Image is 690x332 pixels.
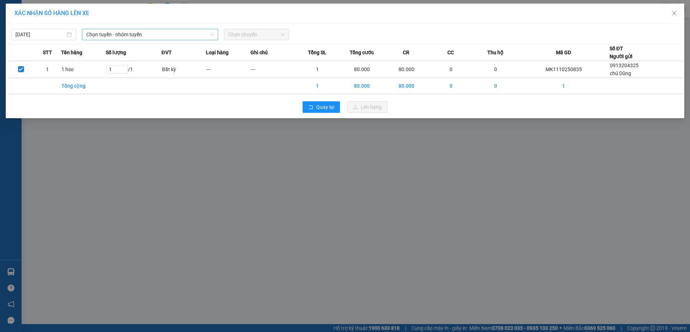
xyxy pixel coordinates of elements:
[518,61,609,78] td: MK1110250835
[308,105,313,110] span: rollback
[308,49,326,56] span: Tổng SL
[610,63,639,68] span: 0913204325
[5,21,74,46] span: Gửi hàng [GEOGRAPHIC_DATA]: Hotline:
[447,49,454,56] span: CC
[61,78,106,94] td: Tổng cộng
[384,61,429,78] td: 80.000
[106,61,162,78] td: / 1
[5,27,74,40] strong: 024 3236 3236 -
[610,70,631,76] span: chú Dũng
[295,61,340,78] td: 1
[86,29,214,40] span: Chọn tuyến - nhóm tuyến
[429,61,473,78] td: 0
[250,61,295,78] td: ---
[106,49,126,56] span: Số lượng
[340,78,384,94] td: 80.000
[228,29,285,40] span: Chọn chuyến
[429,78,473,94] td: 0
[43,49,52,56] span: STT
[8,48,70,67] span: Gửi hàng Hạ Long: Hotline:
[14,10,89,17] span: XÁC NHẬN SỐ HÀNG LÊN XE
[162,61,206,78] td: Bất kỳ
[556,49,571,56] span: Mã GD
[664,4,684,24] button: Close
[61,61,106,78] td: 1 hso
[350,49,374,56] span: Tổng cước
[518,78,609,94] td: 1
[340,61,384,78] td: 80.000
[206,61,250,78] td: ---
[303,101,340,113] button: rollbackQuay lại
[403,49,409,56] span: CR
[162,49,172,56] span: ĐVT
[34,61,61,78] td: 1
[15,31,65,38] input: 11/10/2025
[250,49,268,56] span: Ghi chú
[487,49,503,56] span: Thu hộ
[210,32,214,37] span: down
[295,78,340,94] td: 1
[473,78,518,94] td: 0
[384,78,429,94] td: 80.000
[61,49,82,56] span: Tên hàng
[347,101,387,113] button: uploadLên hàng
[671,10,677,16] span: close
[206,49,229,56] span: Loại hàng
[609,45,632,60] div: Số ĐT Người gửi
[17,34,73,46] strong: 0888 827 827 - 0848 827 827
[316,103,334,111] span: Quay lại
[473,61,518,78] td: 0
[9,4,69,19] strong: Công ty TNHH Phúc Xuyên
